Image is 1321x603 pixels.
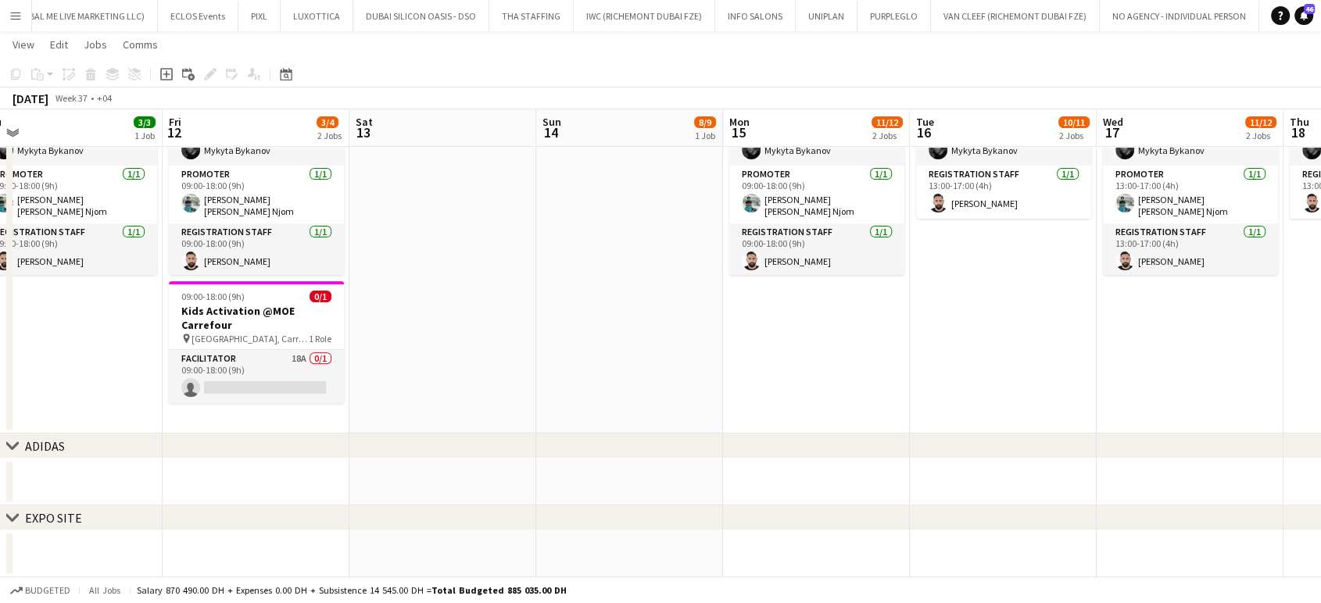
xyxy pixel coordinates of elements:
button: ECLOS Events [158,1,238,31]
span: 3/3 [134,116,156,128]
span: 1 Role [309,333,331,344]
span: 13 [353,123,373,141]
span: 10/11 [1058,116,1090,128]
a: Comms [116,34,164,55]
span: All jobs [86,584,124,596]
button: UNIPLAN [796,1,857,31]
a: View [6,34,41,55]
span: 14 [540,123,561,141]
app-card-role: Promoter1/109:00-18:00 (9h)[PERSON_NAME] [PERSON_NAME] Njom [729,166,904,223]
span: 12 [166,123,181,141]
span: [GEOGRAPHIC_DATA], Carrefour [192,333,309,344]
span: Jobs [84,37,107,52]
button: Budgeted [8,582,73,599]
app-card-role: Registration Staff1/109:00-18:00 (9h)[PERSON_NAME] [169,223,344,277]
span: 11/12 [1245,116,1276,128]
span: 15 [727,123,750,141]
app-card-role: Promoter1/113:00-17:00 (4h)[PERSON_NAME] [PERSON_NAME] Njom [1103,166,1278,223]
div: EXPO SITE [25,510,82,526]
button: NO AGENCY - INDIVIDUAL PERSON [1100,1,1259,31]
span: Thu [1290,115,1309,129]
button: PIXL [238,1,281,31]
span: 0/1 [310,291,331,302]
app-card-role: Facilitator18A0/109:00-18:00 (9h) [169,350,344,403]
div: 1 Job [695,130,715,141]
app-card-role: Registration Staff1/113:00-17:00 (4h)[PERSON_NAME] [916,166,1091,219]
div: 1 Job [134,130,155,141]
span: 17 [1101,123,1123,141]
a: 46 [1294,6,1313,25]
div: 2 Jobs [872,130,902,141]
app-job-card: 13:00-17:00 (4h)3/3Kids Activation @MOE Carrefour [GEOGRAPHIC_DATA], Carrefour3 RolesFacilitator1... [1103,44,1278,275]
span: 8/9 [694,116,716,128]
span: Budgeted [25,585,70,596]
button: INFO SALONS [715,1,796,31]
div: +04 [97,92,112,104]
div: 2 Jobs [317,130,342,141]
h3: Kids Activation @MOE Carrefour [169,304,344,332]
app-job-card: 09:00-18:00 (9h)0/1Kids Activation @MOE Carrefour [GEOGRAPHIC_DATA], Carrefour1 RoleFacilitator18... [169,281,344,403]
span: 18 [1287,123,1309,141]
span: Edit [50,37,68,52]
button: VAN CLEEF (RICHEMONT DUBAI FZE) [931,1,1100,31]
span: Week 37 [52,92,91,104]
app-card-role: Registration Staff1/113:00-17:00 (4h)[PERSON_NAME] [1103,223,1278,277]
app-card-role: Registration Staff1/109:00-18:00 (9h)[PERSON_NAME] [729,223,904,277]
app-job-card: 09:00-18:00 (9h)3/3Kids Activation @MOE Carrefour [GEOGRAPHIC_DATA], Carrefour3 RolesFacilitator1... [169,44,344,275]
span: 3/4 [317,116,338,128]
span: Fri [169,115,181,129]
button: IWC (RICHEMONT DUBAI FZE) [574,1,715,31]
div: 2 Jobs [1059,130,1089,141]
a: Edit [44,34,74,55]
div: [DATE] [13,91,48,106]
button: THA STAFFING [489,1,574,31]
span: 09:00-18:00 (9h) [181,291,245,302]
app-card-role: Promoter1/109:00-18:00 (9h)[PERSON_NAME] [PERSON_NAME] Njom [169,166,344,223]
button: PURPLEGLO [857,1,931,31]
a: Jobs [77,34,113,55]
span: Mon [729,115,750,129]
div: ADIDAS [25,438,65,454]
span: 16 [914,123,934,141]
button: LUXOTTICA [281,1,353,31]
app-job-card: 09:00-18:00 (9h)3/3Kids Activation @MOE Carrefour [GEOGRAPHIC_DATA], Carrefour3 RolesFacilitator1... [729,44,904,275]
span: Sat [356,115,373,129]
span: Tue [916,115,934,129]
span: Sun [542,115,561,129]
div: 2 Jobs [1246,130,1276,141]
span: 46 [1304,4,1315,14]
button: DUBAI SILICON OASIS - DSO [353,1,489,31]
span: Wed [1103,115,1123,129]
span: Comms [123,37,158,52]
div: Salary 870 490.00 DH + Expenses 0.00 DH + Subsistence 14 545.00 DH = [137,584,567,596]
span: View [13,37,34,52]
span: Total Budgeted 885 035.00 DH [431,584,567,596]
span: 11/12 [872,116,903,128]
